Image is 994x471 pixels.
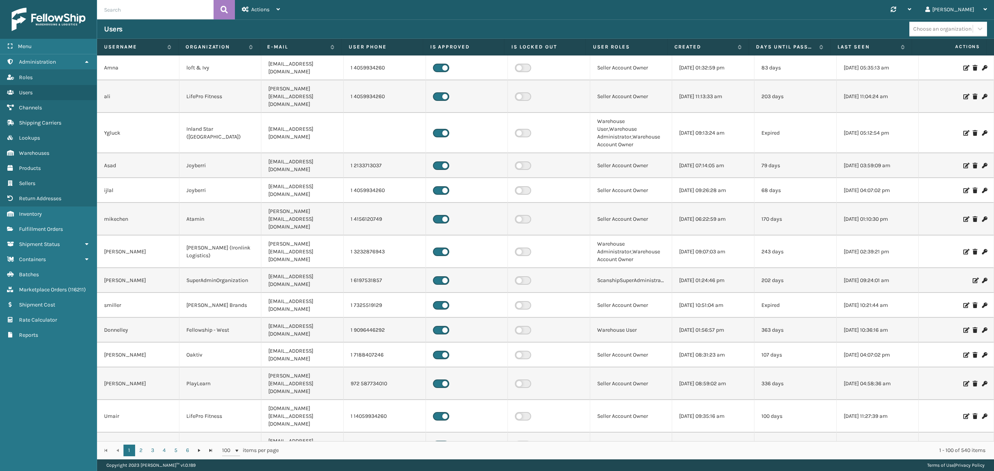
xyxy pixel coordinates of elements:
[344,55,426,80] td: 1 4059934260
[19,180,35,187] span: Sellers
[754,203,837,235] td: 170 days
[963,163,968,168] i: Edit
[97,203,179,235] td: mikechen
[674,43,734,50] label: Created
[261,55,344,80] td: [EMAIL_ADDRESS][DOMAIN_NAME]
[754,343,837,367] td: 107 days
[590,178,673,203] td: Seller Account Owner
[590,343,673,367] td: Seller Account Owner
[914,40,985,53] span: Actions
[349,43,416,50] label: User phone
[19,241,60,248] span: Shipment Status
[754,367,837,400] td: 336 days
[97,433,179,457] td: ijlal
[19,150,49,156] span: Warehouses
[344,80,426,113] td: 1 4059934260
[590,293,673,318] td: Seller Account Owner
[837,293,919,318] td: [DATE] 10:21:44 am
[170,445,182,456] a: 5
[182,445,193,456] a: 6
[19,74,33,81] span: Roles
[837,153,919,178] td: [DATE] 03:59:09 am
[672,367,754,400] td: [DATE] 08:59:02 am
[837,343,919,367] td: [DATE] 04:07:02 pm
[963,249,968,255] i: Edit
[672,235,754,268] td: [DATE] 09:07:03 am
[590,153,673,178] td: Seller Account Owner
[19,271,39,278] span: Batches
[963,303,968,308] i: Edit
[344,343,426,367] td: 1 7188407246
[186,43,245,50] label: Organization
[973,130,977,136] i: Delete
[982,303,987,308] i: Change Password
[672,113,754,153] td: [DATE] 09:13:24 am
[19,317,57,323] span: Rate Calculator
[973,414,977,419] i: Delete
[97,293,179,318] td: smiller
[973,65,977,71] i: Delete
[754,235,837,268] td: 243 days
[19,256,46,263] span: Containers
[754,113,837,153] td: Expired
[208,447,214,454] span: Go to the last page
[344,178,426,203] td: 1 4059934260
[261,203,344,235] td: [PERSON_NAME][EMAIL_ADDRESS][DOMAIN_NAME]
[973,352,977,358] i: Delete
[97,367,179,400] td: [PERSON_NAME]
[963,94,968,99] i: Edit
[672,55,754,80] td: [DATE] 01:32:59 pm
[222,445,279,456] span: items per page
[590,235,673,268] td: Warehouse Administrator,Warehouse Account Owner
[590,400,673,433] td: Seller Account Owner
[672,80,754,113] td: [DATE] 11:13:33 am
[973,381,977,386] i: Delete
[963,352,968,358] i: Edit
[430,43,497,50] label: Is Approved
[19,59,56,65] span: Administration
[261,235,344,268] td: [PERSON_NAME][EMAIL_ADDRESS][DOMAIN_NAME]
[927,462,954,468] a: Terms of Use
[754,400,837,433] td: 100 days
[982,163,987,168] i: Change Password
[590,113,673,153] td: Warehouse User,Warehouse Administrator,Warehouse Account Owner
[193,445,205,456] a: Go to the next page
[179,178,262,203] td: Joyberri
[590,203,673,235] td: Seller Account Owner
[672,178,754,203] td: [DATE] 09:26:28 am
[104,24,123,34] h3: Users
[179,203,262,235] td: Atamin
[955,462,985,468] a: Privacy Policy
[344,433,426,457] td: 1 4059934260
[106,459,196,471] p: Copyright 2023 [PERSON_NAME]™ v 1.0.189
[837,367,919,400] td: [DATE] 04:58:36 am
[267,43,327,50] label: E-mail
[672,293,754,318] td: [DATE] 10:51:04 am
[179,235,262,268] td: [PERSON_NAME] (Ironlink Logistics)
[837,80,919,113] td: [DATE] 11:04:24 am
[12,8,85,31] img: logo
[754,80,837,113] td: 203 days
[982,94,987,99] i: Change Password
[982,130,987,136] i: Change Password
[135,445,147,456] a: 2
[913,25,971,33] div: Choose an organization
[837,178,919,203] td: [DATE] 04:07:02 pm
[982,381,987,386] i: Change Password
[196,447,202,454] span: Go to the next page
[837,235,919,268] td: [DATE] 02:39:21 pm
[754,55,837,80] td: 83 days
[19,332,38,338] span: Reports
[179,80,262,113] td: LifePro Fitness
[97,235,179,268] td: [PERSON_NAME]
[97,113,179,153] td: Ygluck
[973,188,977,193] i: Delete
[19,226,63,232] span: Fulfillment Orders
[672,153,754,178] td: [DATE] 07:14:05 am
[590,80,673,113] td: Seller Account Owner
[590,268,673,293] td: ScanshipSuperAdministrator
[344,318,426,343] td: 1 9096446292
[837,203,919,235] td: [DATE] 01:10:30 pm
[97,268,179,293] td: [PERSON_NAME]
[344,400,426,433] td: 1 14059934260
